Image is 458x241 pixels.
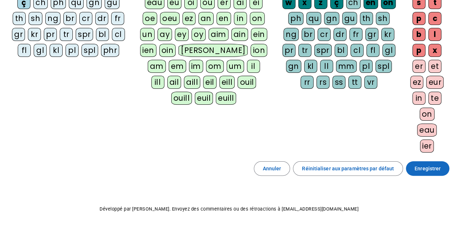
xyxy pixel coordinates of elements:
div: um [227,60,244,73]
div: x [428,44,441,57]
div: vr [364,76,377,89]
div: ouil [238,76,256,89]
div: kr [28,28,41,41]
div: pr [282,44,295,57]
div: th [360,12,373,25]
div: on [250,12,265,25]
div: bl [96,28,109,41]
div: kr [381,28,394,41]
div: pl [360,60,373,73]
div: an [198,12,214,25]
div: et [428,60,441,73]
div: fr [111,12,124,25]
button: Annuler [254,161,290,176]
div: sh [29,12,42,25]
div: aim [209,28,228,41]
div: am [148,60,166,73]
div: c [428,12,441,25]
span: Enregistrer [415,164,441,173]
div: cl [112,28,125,41]
div: in [412,92,425,105]
div: fl [366,44,379,57]
div: ay [157,28,172,41]
div: aill [184,76,200,89]
div: oe [143,12,157,25]
div: pr [44,28,57,41]
div: tr [60,28,73,41]
div: euill [216,92,236,105]
div: th [13,12,26,25]
div: te [428,92,441,105]
div: fl [18,44,31,57]
div: ain [231,28,248,41]
div: gn [324,12,339,25]
div: cl [350,44,364,57]
div: ng [45,12,60,25]
div: ein [251,28,267,41]
div: ph [288,12,303,25]
div: in [234,12,247,25]
div: kl [304,60,317,73]
div: sh [376,12,390,25]
div: p [412,44,425,57]
div: euil [195,92,213,105]
button: Enregistrer [406,161,449,176]
div: gn [286,60,301,73]
div: eau [417,124,437,137]
div: fr [349,28,362,41]
div: spr [314,44,332,57]
div: [PERSON_NAME] [178,44,248,57]
div: mm [336,60,357,73]
div: dr [95,12,108,25]
div: rs [316,76,329,89]
div: spl [81,44,98,57]
div: eil [203,76,217,89]
div: im [189,60,203,73]
div: eur [426,76,444,89]
div: cr [79,12,92,25]
div: ier [420,140,434,153]
div: ez [182,12,196,25]
div: ll [320,60,333,73]
div: un [140,28,155,41]
div: cr [318,28,331,41]
div: ez [410,76,423,89]
div: ng [283,28,299,41]
div: gu [342,12,357,25]
div: ien [140,44,156,57]
div: ouill [171,92,192,105]
div: ill [151,76,164,89]
div: gl [382,44,395,57]
div: qu [306,12,321,25]
span: Annuler [263,164,281,173]
div: b [412,28,425,41]
div: rr [301,76,314,89]
div: spr [76,28,93,41]
div: pl [66,44,79,57]
div: eill [219,76,235,89]
div: gl [34,44,47,57]
div: gr [12,28,25,41]
div: il [247,60,260,73]
div: ey [175,28,189,41]
div: dr [333,28,346,41]
div: l [428,28,441,41]
div: ss [332,76,345,89]
div: ion [251,44,267,57]
div: em [169,60,186,73]
div: er [412,60,425,73]
div: on [420,108,434,121]
div: gr [365,28,378,41]
span: Réinitialiser aux paramètres par défaut [302,164,394,173]
p: Développé par [PERSON_NAME]. Envoyez des commentaires ou des rétroactions à [EMAIL_ADDRESS][DOMAI... [6,205,452,213]
div: spl [375,60,392,73]
div: om [206,60,224,73]
div: br [63,12,76,25]
div: oy [192,28,206,41]
div: en [217,12,231,25]
div: tt [348,76,361,89]
div: tr [298,44,311,57]
div: p [412,12,425,25]
div: oin [159,44,176,57]
div: phr [101,44,119,57]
